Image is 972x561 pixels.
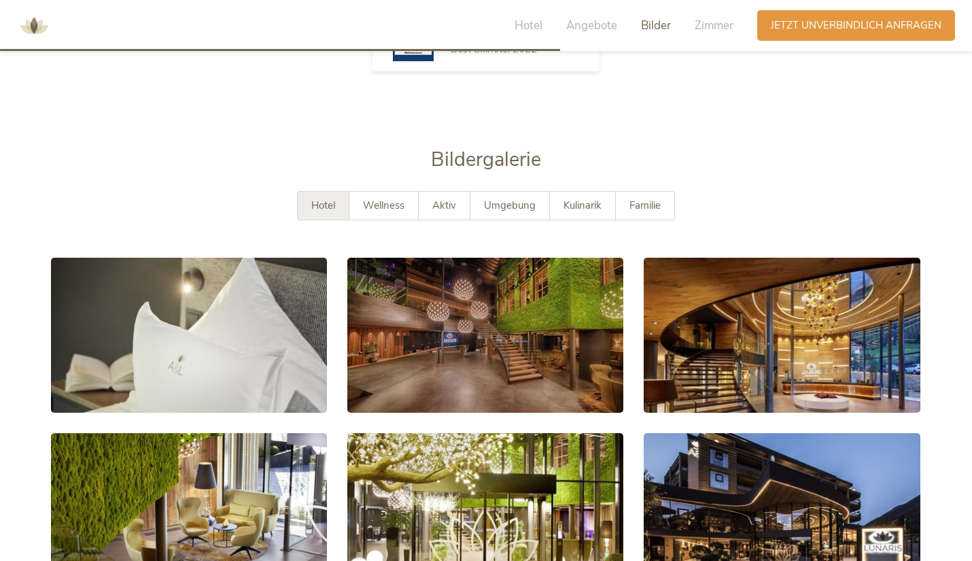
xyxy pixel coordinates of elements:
img: AMONTI & LUNARIS Wellnessresort [14,5,54,46]
span: Umgebung [484,199,536,212]
span: Jetzt unverbindlich anfragen [771,18,941,33]
span: Angebote [566,18,617,33]
span: Familie [629,199,661,212]
span: Bildergalerie [431,146,541,173]
span: Bilder [641,18,671,33]
span: Zimmer [695,18,733,33]
span: Aktiv [432,199,456,212]
span: Hotel [311,199,335,212]
span: Hotel [515,18,542,33]
span: Wellness [363,199,404,212]
a: AMONTI & LUNARIS Wellnessresort [14,20,54,30]
span: Kulinarik [563,199,602,212]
